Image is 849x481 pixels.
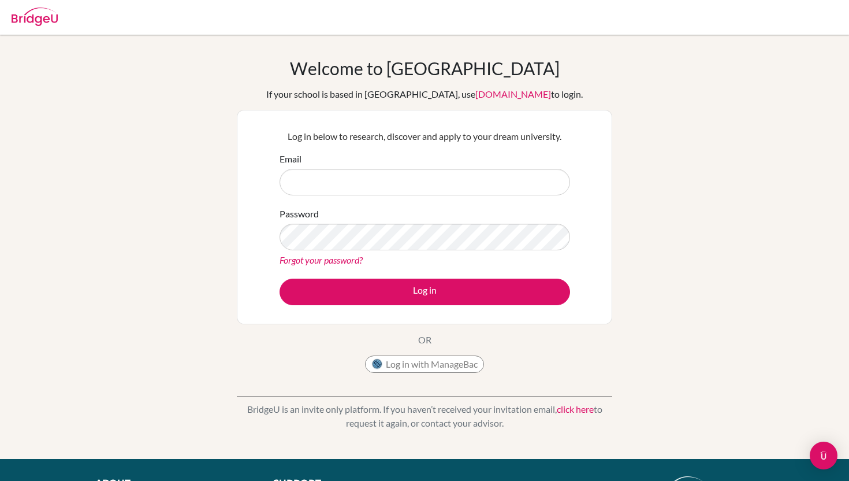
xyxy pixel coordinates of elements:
a: [DOMAIN_NAME] [475,88,551,99]
div: If your school is based in [GEOGRAPHIC_DATA], use to login. [266,87,583,101]
a: Forgot your password? [280,254,363,265]
a: click here [557,404,594,415]
button: Log in [280,279,570,305]
div: Open Intercom Messenger [810,442,837,469]
p: Log in below to research, discover and apply to your dream university. [280,129,570,143]
p: BridgeU is an invite only platform. If you haven’t received your invitation email, to request it ... [237,402,612,430]
label: Password [280,207,319,221]
img: Bridge-U [12,8,58,26]
p: OR [418,333,431,347]
button: Log in with ManageBac [365,356,484,373]
h1: Welcome to [GEOGRAPHIC_DATA] [290,58,560,79]
label: Email [280,152,301,166]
